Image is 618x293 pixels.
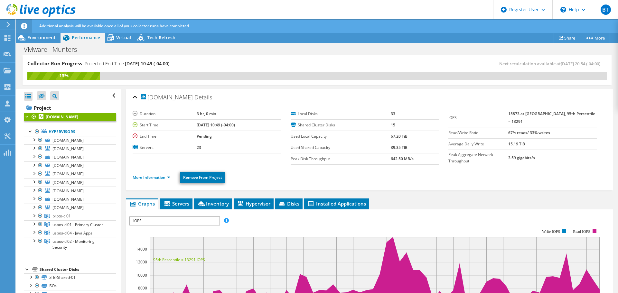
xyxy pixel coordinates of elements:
[52,230,92,236] span: usbos-cl04 - Java Apps
[27,72,100,79] div: 13%
[601,5,611,15] span: BT
[197,122,235,128] b: [DATE] 10:49 (-04:00)
[27,34,56,41] span: Environment
[448,151,508,164] label: Peak Aggregate Network Throughput
[448,114,508,121] label: IOPS
[307,200,366,207] span: Installed Applications
[52,154,84,160] span: [DOMAIN_NAME]
[391,133,407,139] b: 67.20 TiB
[291,144,391,151] label: Used Shared Capacity
[52,222,103,227] span: usbos-cl01 - Primary Cluster
[278,200,299,207] span: Disks
[508,141,525,147] b: 15.19 TiB
[197,145,201,150] b: 23
[141,94,193,101] span: [DOMAIN_NAME]
[24,153,116,161] a: [DOMAIN_NAME]
[133,133,196,140] label: End Time
[24,273,116,282] a: 5TB-Shared-01
[133,144,196,151] label: Servers
[136,259,147,265] text: 12000
[46,114,78,120] b: [DOMAIN_NAME]
[499,61,604,67] span: Next recalculation available at
[24,170,116,178] a: [DOMAIN_NAME]
[52,146,84,151] span: [DOMAIN_NAME]
[24,187,116,195] a: [DOMAIN_NAME]
[561,61,600,67] span: [DATE] 20:54 (-04:00)
[542,229,560,234] text: Write IOPS
[136,272,147,278] text: 10000
[133,175,170,180] a: More Information
[136,246,147,252] text: 14000
[147,34,175,41] span: Tech Refresh
[24,144,116,153] a: [DOMAIN_NAME]
[197,200,229,207] span: Inventory
[24,113,116,121] a: [DOMAIN_NAME]
[52,138,84,143] span: [DOMAIN_NAME]
[291,122,391,128] label: Shared Cluster Disks
[125,60,169,67] span: [DATE] 10:49 (-04:00)
[24,229,116,237] a: usbos-cl04 - Java Apps
[153,257,205,262] text: 95th Percentile = 13291 IOPS
[237,200,270,207] span: Hypervisor
[291,111,391,117] label: Local Disks
[52,171,84,177] span: [DOMAIN_NAME]
[508,155,535,160] b: 3.59 gigabits/s
[180,172,225,183] a: Remove From Project
[52,213,71,219] span: brpto-cl01
[24,195,116,203] a: [DOMAIN_NAME]
[508,111,595,124] b: 15873 at [GEOGRAPHIC_DATA], 95th Percentile = 13291
[85,60,169,67] h4: Projected End Time:
[52,188,84,194] span: [DOMAIN_NAME]
[129,200,155,207] span: Graphs
[24,161,116,170] a: [DOMAIN_NAME]
[197,111,216,116] b: 3 hr, 0 min
[24,282,116,290] a: ISOs
[194,93,212,101] span: Details
[391,156,414,161] b: 642.50 MB/s
[164,200,189,207] span: Servers
[116,34,131,41] span: Virtual
[52,180,84,185] span: [DOMAIN_NAME]
[133,111,196,117] label: Duration
[24,212,116,220] a: brpto-cl01
[21,46,87,53] h1: VMware - Munters
[52,239,95,250] span: usbos-cl02 - Monitoring Security
[24,128,116,136] a: Hypervisors
[130,217,219,225] span: IOPS
[554,33,580,43] a: Share
[391,111,395,116] b: 33
[448,130,508,136] label: Read/Write Ratio
[52,163,84,168] span: [DOMAIN_NAME]
[138,285,147,291] text: 8000
[39,23,190,29] span: Additional analysis will be available once all of your collector runs have completed.
[391,145,407,150] b: 39.35 TiB
[580,33,610,43] a: More
[391,122,395,128] b: 15
[24,237,116,251] a: usbos-cl02 - Monitoring Security
[133,122,196,128] label: Start Time
[24,178,116,187] a: [DOMAIN_NAME]
[197,133,212,139] b: Pending
[24,220,116,229] a: usbos-cl01 - Primary Cluster
[52,205,84,210] span: [DOMAIN_NAME]
[52,197,84,202] span: [DOMAIN_NAME]
[573,229,591,234] text: Read IOPS
[40,266,116,273] div: Shared Cluster Disks
[72,34,100,41] span: Performance
[24,136,116,144] a: [DOMAIN_NAME]
[291,156,391,162] label: Peak Disk Throughput
[448,141,508,147] label: Average Daily Write
[508,130,550,135] b: 67% reads/ 33% writes
[291,133,391,140] label: Used Local Capacity
[24,204,116,212] a: [DOMAIN_NAME]
[24,103,116,113] a: Project
[560,7,566,13] svg: \n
